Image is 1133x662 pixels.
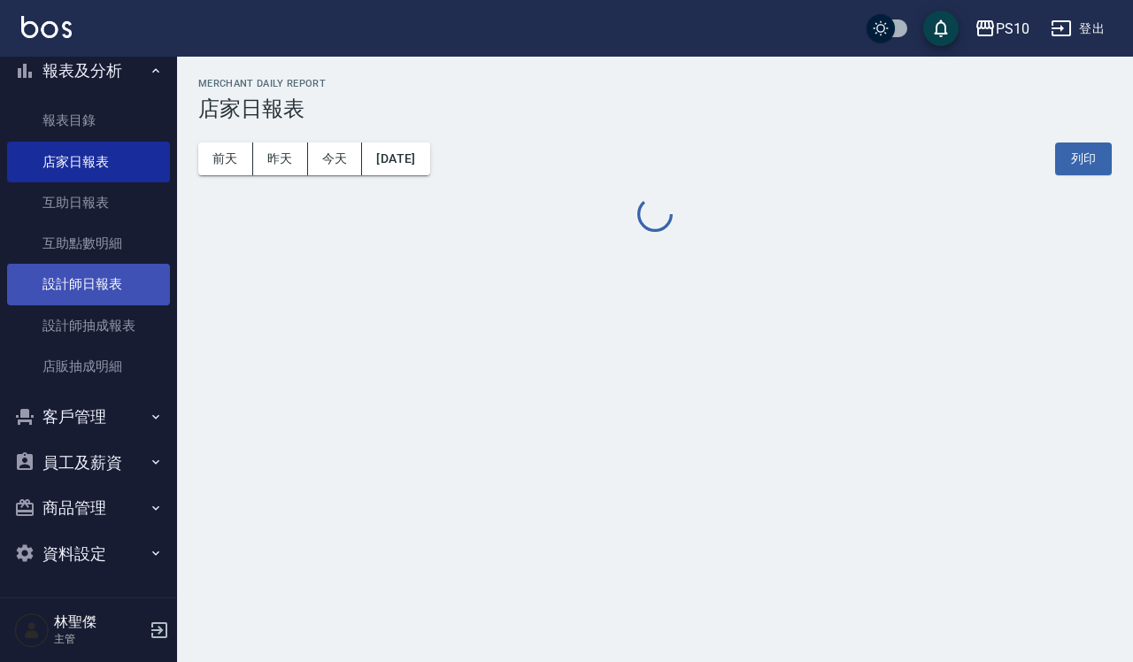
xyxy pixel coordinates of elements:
[198,96,1112,121] h3: 店家日報表
[308,142,363,175] button: 今天
[7,394,170,440] button: 客戶管理
[7,100,170,141] a: 報表目錄
[7,531,170,577] button: 資料設定
[967,11,1037,47] button: PS10
[14,612,50,648] img: Person
[362,142,429,175] button: [DATE]
[7,182,170,223] a: 互助日報表
[198,142,253,175] button: 前天
[7,485,170,531] button: 商品管理
[7,223,170,264] a: 互助點數明細
[1055,142,1112,175] button: 列印
[7,48,170,94] button: 報表及分析
[923,11,959,46] button: save
[253,142,308,175] button: 昨天
[21,16,72,38] img: Logo
[54,631,144,647] p: 主管
[7,305,170,346] a: 設計師抽成報表
[54,613,144,631] h5: 林聖傑
[198,78,1112,89] h2: Merchant Daily Report
[7,142,170,182] a: 店家日報表
[7,346,170,387] a: 店販抽成明細
[996,18,1029,40] div: PS10
[7,440,170,486] button: 員工及薪資
[7,264,170,304] a: 設計師日報表
[1044,12,1112,45] button: 登出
